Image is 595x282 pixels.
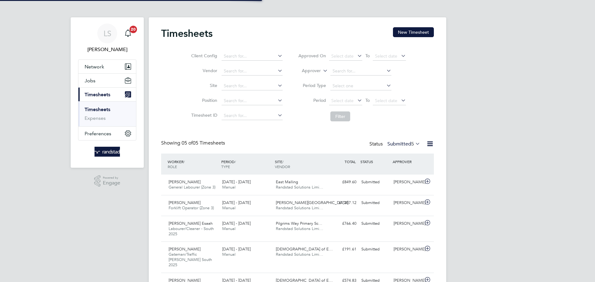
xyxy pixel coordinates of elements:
[293,68,321,74] label: Approver
[222,221,251,226] span: [DATE] - [DATE]
[161,140,226,146] div: Showing
[327,219,359,229] div: £766.40
[85,106,110,112] a: Timesheets
[359,244,391,254] div: Submitted
[222,179,251,184] span: [DATE] - [DATE]
[222,67,283,76] input: Search for...
[391,244,423,254] div: [PERSON_NAME]
[94,175,121,187] a: Powered byEngage
[345,159,356,164] span: TOTAL
[391,219,423,229] div: [PERSON_NAME]
[222,82,283,90] input: Search for...
[166,156,220,172] div: WORKER
[276,221,322,226] span: Pilgrims Way Primary Sc…
[78,147,136,157] a: Go to home page
[222,200,251,205] span: [DATE] - [DATE]
[359,219,391,229] div: Submitted
[330,111,350,121] button: Filter
[78,74,136,87] button: Jobs
[387,141,420,147] label: Submitted
[375,53,397,59] span: Select date
[78,24,136,53] a: LS[PERSON_NAME]
[169,205,214,210] span: Forklift Operator (Zone 3)
[78,88,136,101] button: Timesheets
[78,46,136,53] span: Lewis Saunders
[183,159,185,164] span: /
[276,179,298,184] span: East Malling
[189,112,217,118] label: Timesheet ID
[85,92,110,98] span: Timesheets
[122,24,134,43] a: 20
[222,52,283,61] input: Search for...
[222,184,236,190] span: Manual
[169,200,201,205] span: [PERSON_NAME]
[222,226,236,231] span: Manual
[222,97,283,105] input: Search for...
[182,140,225,146] span: 05 Timesheets
[331,53,354,59] span: Select date
[330,82,391,90] input: Select one
[104,29,111,37] span: LS
[298,53,326,59] label: Approved On
[369,140,421,149] div: Status
[364,96,372,104] span: To
[220,156,273,172] div: PERIOD
[103,175,120,180] span: Powered by
[169,252,212,267] span: Gateman/Traffic [PERSON_NAME] South 2025
[189,53,217,59] label: Client Config
[359,198,391,208] div: Submitted
[85,64,104,70] span: Network
[169,246,201,252] span: [PERSON_NAME]
[275,164,290,169] span: VENDOR
[85,78,95,84] span: Jobs
[78,101,136,126] div: Timesheets
[169,226,214,236] span: Labourer/Cleaner - South 2025
[375,98,397,103] span: Select date
[276,200,348,205] span: [PERSON_NAME][GEOGRAPHIC_DATA]
[78,127,136,140] button: Preferences
[276,252,323,257] span: Randstad Solutions Limi…
[78,60,136,73] button: Network
[85,115,106,121] a: Expenses
[327,177,359,187] div: £849.60
[276,246,333,252] span: [DEMOGRAPHIC_DATA] of E…
[276,205,323,210] span: Randstad Solutions Limi…
[298,98,326,103] label: Period
[169,221,213,226] span: [PERSON_NAME] Esaah
[168,164,177,169] span: ROLE
[331,98,354,103] span: Select date
[359,156,391,167] div: STATUS
[169,184,215,190] span: General Labourer (Zone 3)
[222,111,283,120] input: Search for...
[282,159,284,164] span: /
[182,140,193,146] span: 05 of
[222,252,236,257] span: Manual
[364,52,372,60] span: To
[189,83,217,88] label: Site
[359,177,391,187] div: Submitted
[391,156,423,167] div: APPROVER
[298,83,326,88] label: Period Type
[169,179,201,184] span: [PERSON_NAME]
[95,147,120,157] img: randstad-logo-retina.png
[222,205,236,210] span: Manual
[391,198,423,208] div: [PERSON_NAME]
[235,159,236,164] span: /
[103,180,120,186] span: Engage
[189,68,217,73] label: Vendor
[393,27,434,37] button: New Timesheet
[327,244,359,254] div: £191.61
[276,226,323,231] span: Randstad Solutions Limi…
[161,27,213,40] h2: Timesheets
[273,156,327,172] div: SITE
[222,246,251,252] span: [DATE] - [DATE]
[391,177,423,187] div: [PERSON_NAME]
[130,26,137,33] span: 20
[189,98,217,103] label: Position
[221,164,230,169] span: TYPE
[411,141,414,147] span: 5
[327,198,359,208] div: £1,257.12
[276,184,323,190] span: Randstad Solutions Limi…
[330,67,391,76] input: Search for...
[71,17,144,168] nav: Main navigation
